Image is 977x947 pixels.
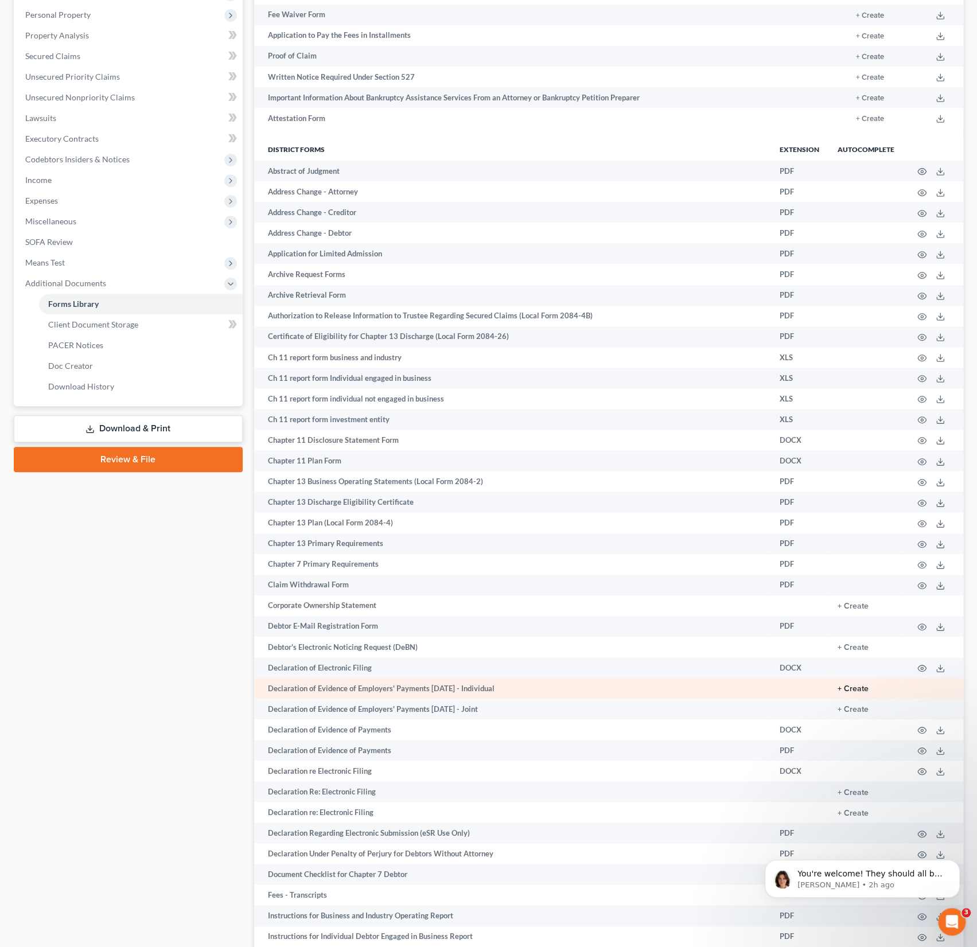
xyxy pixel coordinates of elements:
button: + Create [838,789,869,797]
td: Fees - Transcripts [254,884,770,905]
td: Declaration Re: Electronic Filing [254,781,770,802]
td: Chapter 11 Plan Form [254,450,770,471]
td: PDF [770,492,828,512]
td: Declaration of Evidence of Payments [254,719,770,740]
td: Ch 11 report form Individual engaged in business [254,368,770,388]
td: PDF [770,181,828,202]
td: DOCX [770,761,828,781]
span: Executory Contracts [25,134,99,143]
a: Executory Contracts [16,128,243,149]
span: PACER Notices [48,340,103,350]
button: + Create [838,644,869,652]
td: XLS [770,347,828,368]
span: Codebtors Insiders & Notices [25,154,130,164]
td: PDF [770,740,828,761]
span: Personal Property [25,10,91,20]
span: Means Test [25,258,65,267]
td: Archive Request Forms [254,264,770,285]
td: PDF [770,161,828,181]
td: Abstract of Judgment [254,161,770,181]
td: PDF [770,575,828,595]
button: + Create [856,12,884,20]
td: Declaration of Evidence of Employers' Payments [DATE] - Joint [254,699,770,719]
td: Fee Waiver Form [254,5,789,25]
td: Declaration Under Penalty of Perjury for Debtors Without Attorney [254,843,770,864]
td: Debtor's Electronic Noticing Request (DeBN) [254,637,770,657]
span: Client Document Storage [48,319,138,329]
button: + Create [856,115,884,123]
td: PDF [770,306,828,326]
td: PDF [770,512,828,533]
button: + Create [838,809,869,817]
span: Secured Claims [25,51,80,61]
button: + Create [856,95,884,102]
span: Unsecured Priority Claims [25,72,120,81]
span: Unsecured Nonpriority Claims [25,92,135,102]
td: Declaration of Evidence of Employers' Payments [DATE] - Individual [254,678,770,699]
td: Attestation Form [254,108,789,128]
button: + Create [856,33,884,40]
td: PDF [770,223,828,243]
span: 3 [962,908,971,917]
td: Address Change - Debtor [254,223,770,243]
td: PDF [770,554,828,575]
iframe: Intercom live chat [938,908,966,936]
th: Autocomplete [828,138,904,161]
td: Chapter 11 Disclosure Statement Form [254,430,770,450]
a: Unsecured Priority Claims [16,67,243,87]
td: Declaration of Electronic Filing [254,657,770,678]
th: District forms [254,138,770,161]
span: Additional Documents [25,278,106,288]
td: Application for Limited Admission [254,243,770,264]
span: Download History [48,381,114,391]
td: Chapter 7 Primary Requirements [254,554,770,575]
a: Forms Library [39,294,243,314]
button: + Create [856,53,884,61]
a: Lawsuits [16,108,243,128]
a: SOFA Review [16,232,243,252]
iframe: Intercom notifications message [748,836,977,916]
td: DOCX [770,430,828,450]
span: Income [25,175,52,185]
td: Authorization to Release Information to Trustee Regarding Secured Claims (Local Form 2084-4B) [254,306,770,326]
td: Declaration re: Electronic Filing [254,802,770,823]
td: DOCX [770,719,828,740]
a: PACER Notices [39,335,243,356]
td: Document Checklist for Chapter 7 Debtor [254,864,770,884]
th: Extension [770,138,828,161]
td: PDF [770,471,828,492]
button: + Create [838,706,869,714]
td: Declaration of Evidence of Payments [254,740,770,761]
td: PDF [770,823,828,843]
td: Chapter 13 Business Operating Statements (Local Form 2084-2) [254,471,770,492]
a: Review & File [14,447,243,472]
a: Property Analysis [16,25,243,46]
span: Doc Creator [48,361,93,371]
a: Download & Print [14,415,243,442]
td: Proof of Claim [254,46,789,67]
td: XLS [770,409,828,430]
a: Unsecured Nonpriority Claims [16,87,243,108]
td: Ch 11 report form investment entity [254,409,770,430]
td: Important Information About Bankruptcy Assistance Services From an Attorney or Bankruptcy Petitio... [254,87,789,108]
td: Declaration Regarding Electronic Submission (eSR Use Only) [254,823,770,843]
td: XLS [770,388,828,409]
span: Miscellaneous [25,216,76,226]
td: Ch 11 report form individual not engaged in business [254,388,770,409]
td: PDF [770,285,828,306]
td: PDF [770,202,828,223]
td: PDF [770,264,828,285]
td: Debtor E-Mail Registration Form [254,616,770,637]
button: + Create [838,685,869,693]
td: PDF [770,326,828,347]
td: Instructions for Business and Industry Operating Report [254,905,770,926]
a: Secured Claims [16,46,243,67]
td: PDF [770,616,828,637]
span: Property Analysis [25,30,89,40]
td: PDF [770,533,828,554]
span: Forms Library [48,299,99,309]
